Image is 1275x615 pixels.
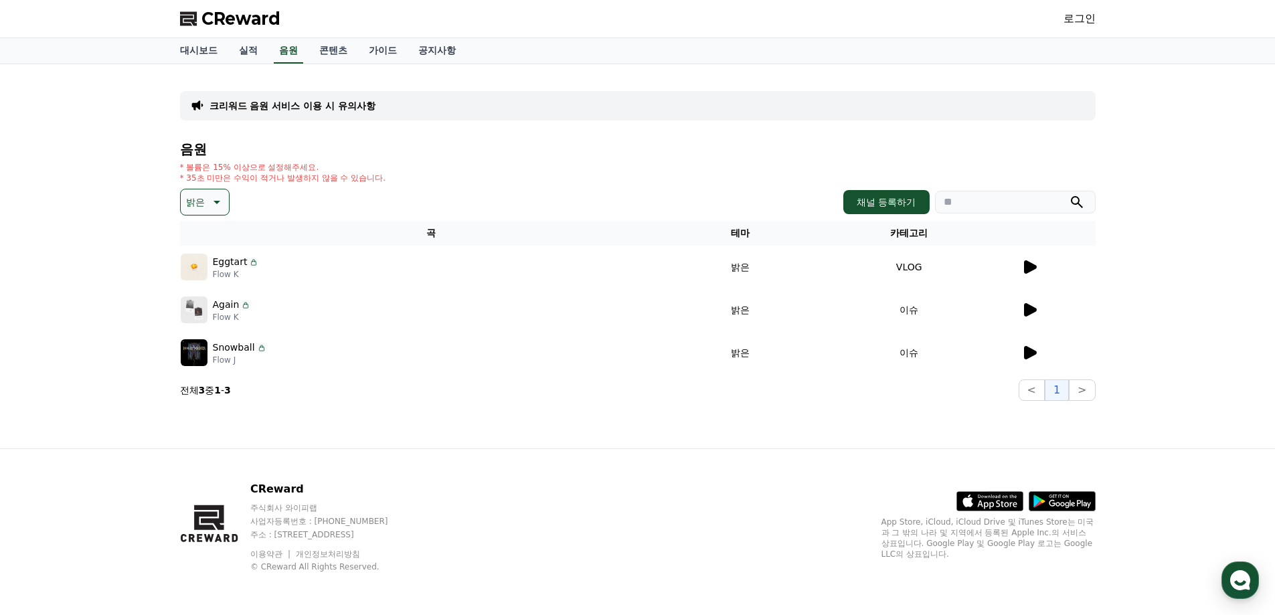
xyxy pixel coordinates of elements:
[181,296,207,323] img: music
[358,38,408,64] a: 가이드
[1019,379,1045,401] button: <
[213,312,252,323] p: Flow K
[798,331,1021,374] td: 이슈
[180,173,386,183] p: * 35초 미만은 수익이 적거나 발생하지 않을 수 있습니다.
[250,561,414,572] p: © CReward All Rights Reserved.
[213,341,255,355] p: Snowball
[250,529,414,540] p: 주소 : [STREET_ADDRESS]
[214,385,221,396] strong: 1
[228,38,268,64] a: 실적
[180,142,1096,157] h4: 음원
[798,246,1021,288] td: VLOG
[180,189,230,215] button: 밝은
[683,221,798,246] th: 테마
[1064,11,1096,27] a: 로그인
[209,99,375,112] a: 크리워드 음원 서비스 이용 시 유의사항
[181,339,207,366] img: music
[309,38,358,64] a: 콘텐츠
[250,516,414,527] p: 사업자등록번호 : [PHONE_NUMBER]
[296,549,360,559] a: 개인정보처리방침
[181,254,207,280] img: music
[1045,379,1069,401] button: 1
[843,190,929,214] button: 채널 등록하기
[199,385,205,396] strong: 3
[224,385,231,396] strong: 3
[683,331,798,374] td: 밝은
[798,221,1021,246] th: 카테고리
[213,298,240,312] p: Again
[186,193,205,211] p: 밝은
[250,481,414,497] p: CReward
[213,269,260,280] p: Flow K
[180,162,386,173] p: * 볼륨은 15% 이상으로 설정해주세요.
[213,355,267,365] p: Flow J
[683,246,798,288] td: 밝은
[881,517,1096,559] p: App Store, iCloud, iCloud Drive 및 iTunes Store는 미국과 그 밖의 나라 및 지역에서 등록된 Apple Inc.의 서비스 상표입니다. Goo...
[180,8,280,29] a: CReward
[180,221,683,246] th: 곡
[798,288,1021,331] td: 이슈
[201,8,280,29] span: CReward
[213,255,248,269] p: Eggtart
[274,38,303,64] a: 음원
[683,288,798,331] td: 밝은
[1069,379,1095,401] button: >
[180,383,231,397] p: 전체 중 -
[408,38,466,64] a: 공지사항
[250,549,292,559] a: 이용약관
[250,503,414,513] p: 주식회사 와이피랩
[169,38,228,64] a: 대시보드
